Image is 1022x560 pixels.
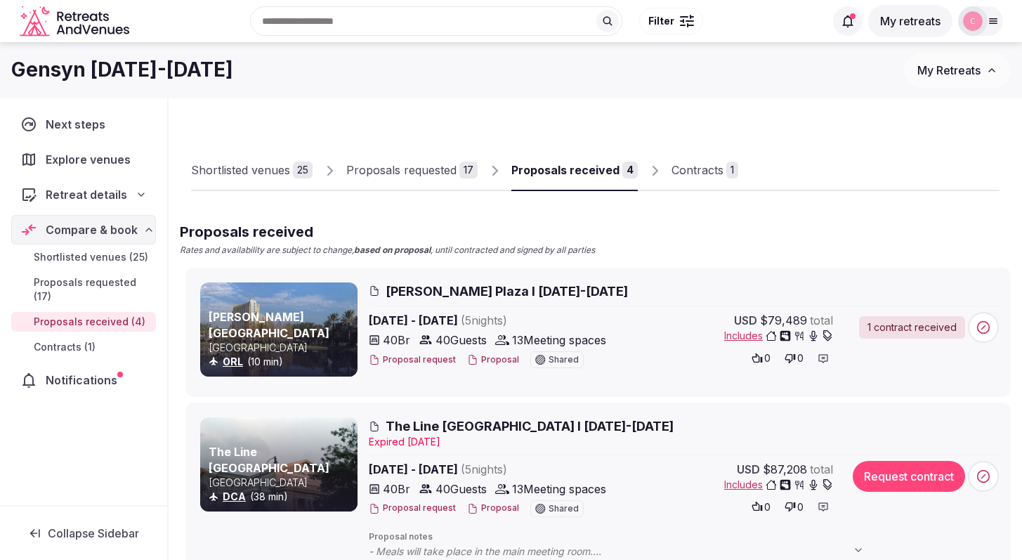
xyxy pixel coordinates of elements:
button: Collapse Sidebar [11,518,156,549]
span: 13 Meeting spaces [512,481,606,497]
a: 1 contract received [859,316,965,339]
span: Proposals received (4) [34,315,145,329]
span: Next steps [46,116,111,133]
a: Proposals received4 [511,150,638,191]
span: Retreat details [46,186,127,203]
span: 40 Br [383,481,410,497]
img: chloe-6695 [963,11,983,31]
a: Contracts (1) [11,337,156,357]
span: 13 Meeting spaces [512,332,606,349]
a: Proposals received (4) [11,312,156,332]
span: Collapse Sidebar [48,526,139,540]
span: Compare & book [46,221,138,238]
a: Contracts1 [671,150,738,191]
span: Proposals requested (17) [34,275,150,304]
span: 0 [797,351,804,365]
button: My retreats [868,5,952,37]
a: Proposals requested17 [346,150,478,191]
a: [PERSON_NAME][GEOGRAPHIC_DATA] [209,310,329,339]
span: 0 [797,500,804,514]
span: Contracts (1) [34,340,96,354]
div: 17 [459,162,478,178]
button: Filter [639,8,703,34]
a: Proposals requested (17) [11,273,156,306]
a: ORL [223,356,243,367]
div: Contracts [671,162,723,178]
span: [PERSON_NAME] Plaza I [DATE]-[DATE] [386,282,628,300]
button: Request contract [853,461,965,492]
div: (10 min) [209,355,355,369]
span: My Retreats [917,63,981,77]
button: Proposal [467,354,519,366]
button: Proposal request [369,354,456,366]
span: 40 Guests [435,332,487,349]
span: Notifications [46,372,123,389]
span: total [810,312,833,329]
strong: based on proposal [354,245,431,255]
h2: Proposals received [180,222,595,242]
button: 0 [747,497,775,516]
span: ( 5 night s ) [461,462,507,476]
div: (38 min) [209,490,355,504]
div: 25 [293,162,313,178]
button: 0 [780,349,808,368]
span: ( 5 night s ) [461,313,507,327]
a: My retreats [868,14,952,28]
button: Includes [724,329,833,343]
a: Notifications [11,365,156,395]
span: 0 [764,500,771,514]
svg: Retreats and Venues company logo [20,6,132,37]
span: The Line [GEOGRAPHIC_DATA] I [DATE]-[DATE] [386,417,674,435]
button: Proposal request [369,502,456,514]
span: [DATE] - [DATE] [369,312,616,329]
h1: Gensyn [DATE]-[DATE] [11,56,233,84]
button: 0 [780,497,808,516]
span: 0 [764,351,771,365]
div: Proposals requested [346,162,457,178]
button: My Retreats [904,53,1011,88]
span: Shared [549,356,579,364]
a: Visit the homepage [20,6,132,37]
button: Proposal [467,502,519,514]
span: Proposal notes [369,531,1002,543]
span: Shared [549,504,579,513]
span: total [810,461,833,478]
a: Next steps [11,110,156,139]
span: $79,489 [760,312,807,329]
div: 4 [622,162,638,178]
p: [GEOGRAPHIC_DATA] [209,341,355,355]
span: USD [734,312,757,329]
span: - Meals will take place in the main meeting room. - The hotel does not permit outside food in its... [369,545,878,559]
p: [GEOGRAPHIC_DATA] [209,476,355,490]
a: The Line [GEOGRAPHIC_DATA] [209,445,329,474]
span: [DATE] - [DATE] [369,461,616,478]
a: Shortlisted venues25 [191,150,313,191]
span: 40 Guests [435,481,487,497]
span: $87,208 [763,461,807,478]
button: 0 [747,349,775,368]
div: Proposals received [511,162,620,178]
div: Expire d [DATE] [369,435,1002,449]
a: DCA [223,490,246,502]
div: Shortlisted venues [191,162,290,178]
a: Explore venues [11,145,156,174]
a: Shortlisted venues (25) [11,247,156,267]
span: USD [737,461,760,478]
p: Rates and availability are subject to change, , until contracted and signed by all parties [180,245,595,256]
span: Explore venues [46,151,136,168]
button: Includes [724,478,833,492]
span: 40 Br [383,332,410,349]
span: Shortlisted venues (25) [34,250,148,264]
span: Filter [648,14,674,28]
div: 1 [726,162,738,178]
